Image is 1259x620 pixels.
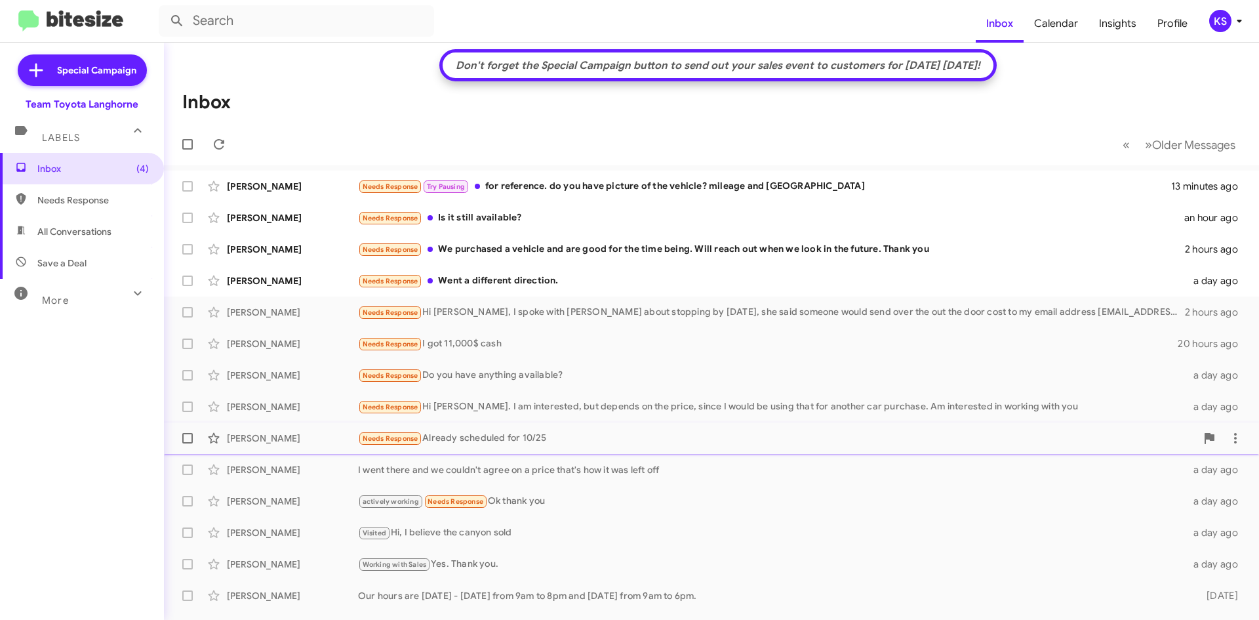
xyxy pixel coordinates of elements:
[227,274,358,287] div: [PERSON_NAME]
[18,54,147,86] a: Special Campaign
[1185,243,1249,256] div: 2 hours ago
[358,557,1186,572] div: Yes. Thank you.
[227,589,358,602] div: [PERSON_NAME]
[1198,10,1245,32] button: KS
[363,560,427,569] span: Working with Sales
[227,306,358,319] div: [PERSON_NAME]
[1115,131,1243,158] nav: Page navigation example
[363,308,418,317] span: Needs Response
[976,5,1024,43] a: Inbox
[227,526,358,539] div: [PERSON_NAME]
[42,295,69,306] span: More
[182,92,231,113] h1: Inbox
[1186,558,1249,571] div: a day ago
[358,368,1186,383] div: Do you have anything available?
[37,225,111,238] span: All Conversations
[227,211,358,224] div: [PERSON_NAME]
[363,245,418,254] span: Needs Response
[57,64,136,77] span: Special Campaign
[227,369,358,382] div: [PERSON_NAME]
[1123,136,1130,153] span: «
[227,463,358,476] div: [PERSON_NAME]
[1171,180,1249,193] div: 13 minutes ago
[1186,526,1249,539] div: a day ago
[363,214,418,222] span: Needs Response
[1089,5,1147,43] a: Insights
[1209,10,1231,32] div: KS
[358,305,1185,320] div: Hi [PERSON_NAME], I spoke with [PERSON_NAME] about stopping by [DATE], she said someone would sen...
[1152,138,1235,152] span: Older Messages
[1185,306,1249,319] div: 2 hours ago
[358,274,1186,289] div: Went a different direction.
[37,194,149,207] span: Needs Response
[363,182,418,191] span: Needs Response
[358,337,1178,352] div: I got 11,000$ cash
[227,180,358,193] div: [PERSON_NAME]
[358,400,1186,415] div: Hi [PERSON_NAME]. I am interested, but depends on the price, since I would be using that for anot...
[1186,589,1249,602] div: [DATE]
[358,431,1196,446] div: Already scheduled for 10/25
[159,5,434,37] input: Search
[1186,369,1249,382] div: a day ago
[26,98,138,111] div: Team Toyota Langhorne
[358,526,1186,541] div: Hi, I believe the canyon sold
[363,497,419,506] span: actively working
[1115,131,1138,158] button: Previous
[227,558,358,571] div: [PERSON_NAME]
[1186,463,1249,476] div: a day ago
[428,497,483,506] span: Needs Response
[358,179,1171,194] div: for reference. do you have picture of the vehicle? mileage and [GEOGRAPHIC_DATA]
[358,242,1185,257] div: We purchased a vehicle and are good for the time being. Will reach out when we look in the future...
[363,403,418,411] span: Needs Response
[449,59,987,72] div: Don't forget the Special Campaign button to send out your sales event to customers for [DATE] [DA...
[227,243,358,256] div: [PERSON_NAME]
[1186,400,1249,413] div: a day ago
[1186,274,1249,287] div: a day ago
[37,257,87,270] span: Save a Deal
[42,132,80,144] span: Labels
[363,371,418,380] span: Needs Response
[1145,136,1152,153] span: »
[358,463,1186,476] div: I went there and we couldn't agree on a price that's how it was left off
[1024,5,1089,43] a: Calendar
[227,337,358,350] div: [PERSON_NAME]
[1186,495,1249,508] div: a day ago
[136,162,149,175] span: (4)
[427,182,465,191] span: Try Pausing
[363,340,418,348] span: Needs Response
[1178,337,1249,350] div: 20 hours ago
[363,529,386,537] span: Visited
[1184,211,1249,224] div: an hour ago
[37,162,149,175] span: Inbox
[1137,131,1243,158] button: Next
[227,400,358,413] div: [PERSON_NAME]
[358,589,1186,602] div: Our hours are [DATE] - [DATE] from 9am to 8pm and [DATE] from 9am to 6pm.
[358,494,1186,509] div: Ok thank you
[363,434,418,443] span: Needs Response
[227,495,358,508] div: [PERSON_NAME]
[1147,5,1198,43] a: Profile
[227,432,358,445] div: [PERSON_NAME]
[363,277,418,285] span: Needs Response
[358,211,1184,226] div: Is it still available?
